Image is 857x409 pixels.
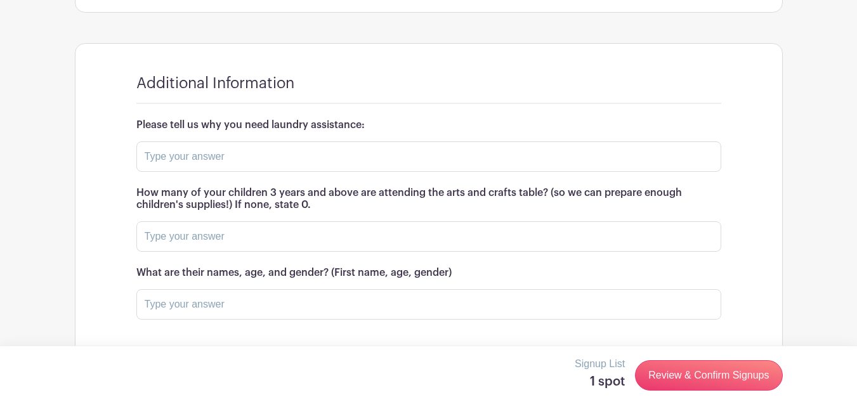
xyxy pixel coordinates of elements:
input: Type your answer [136,221,721,252]
input: Type your answer [136,289,721,320]
h6: What are their names, age, and gender? (First name, age, gender) [136,267,721,279]
a: Review & Confirm Signups [635,360,782,391]
p: Signup List [575,356,625,372]
h6: Please tell us why you need laundry assistance: [136,119,721,131]
h6: How many of your children 3 years and above are attending the arts and crafts table? (so we can p... [136,187,721,211]
input: Type your answer [136,141,721,172]
h5: 1 spot [575,374,625,389]
h4: Additional Information [136,74,294,93]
